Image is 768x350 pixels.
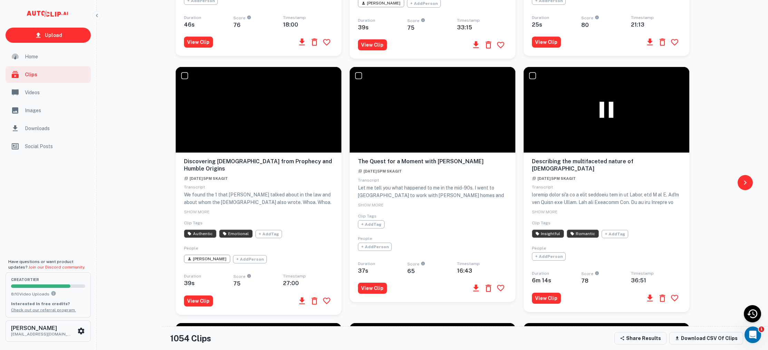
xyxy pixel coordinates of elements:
[532,271,549,276] span: Duration
[532,230,564,238] span: AI has identified this clip as Insightful
[184,210,210,214] span: SHOW MORE
[184,230,216,238] span: AI has identified this clip as Authentic
[457,268,507,274] h6: 16:43
[184,295,213,307] button: View Clip
[407,262,457,268] span: Score
[6,102,91,119] div: Images
[233,22,283,28] h6: 76
[358,243,392,251] span: + Add Person
[358,203,383,207] span: SHOW MORE
[581,16,631,22] span: Score
[184,185,205,189] span: Transcript
[532,246,546,251] span: People
[25,107,87,114] span: Images
[11,278,85,282] span: creator Tier
[532,37,561,48] button: View Clip
[6,66,91,83] div: Clips
[51,291,56,296] svg: You can upload 10 videos per month on the creator tier. Upgrade to upload more.
[631,15,654,20] span: Timestamp
[631,271,654,276] span: Timestamp
[614,332,667,344] button: Share Results
[11,325,73,331] h6: [PERSON_NAME]
[457,24,507,31] h6: 33:15
[11,331,73,337] p: [EMAIL_ADDRESS][DOMAIN_NAME]
[245,274,251,280] div: An AI-calculated score on a clip's engagement potential, scored from 0 to 100.
[358,268,408,274] h6: 37 s
[407,268,457,274] h6: 65
[11,308,76,312] a: Check out our referral program.
[184,21,234,28] h6: 46 s
[581,278,631,284] h6: 78
[283,274,306,279] span: Timestamp
[358,167,402,174] a: [DATE] 5PM Skagit
[6,28,91,43] a: Upload
[457,261,480,266] span: Timestamp
[358,24,408,31] h6: 39 s
[593,16,599,22] div: An AI-calculated score on a clip's engagement potential, scored from 0 to 100.
[6,84,91,101] a: Videos
[631,21,681,28] h6: 21:13
[28,265,85,270] a: Join our Discord community.
[283,280,333,286] h6: 27:00
[184,15,201,20] span: Duration
[358,18,375,23] span: Duration
[25,71,87,78] span: Clips
[358,158,507,165] h6: The Quest for a Moment with [PERSON_NAME]
[233,280,283,287] h6: 75
[358,283,387,294] button: View Clip
[759,327,764,332] span: 1
[219,230,253,238] span: AI has identified this clip as Emotional
[593,272,599,278] div: An AI-calculated score on a clip's engagement potential, scored from 0 to 100.
[581,22,631,28] h6: 80
[25,143,87,150] span: Social Posts
[233,255,267,263] span: + Add Person
[283,21,333,28] h6: 18:00
[184,176,228,181] span: [DATE] 5PM Skagit
[184,191,333,282] p: We found the 1 that [PERSON_NAME] talked about in the law and about whom the [DEMOGRAPHIC_DATA] a...
[358,236,372,241] span: People
[184,255,230,263] span: John Fiedler was identified in this clip.
[581,272,631,278] span: Score
[283,15,306,20] span: Timestamp
[25,125,87,132] span: Downloads
[532,176,576,181] span: [DATE] 5PM Skagit
[184,274,201,279] span: Duration
[6,138,91,155] a: Social Posts
[407,25,457,31] h6: 75
[8,259,85,270] span: Have questions or want product updates?
[532,252,566,261] span: + Add Person
[567,230,599,238] span: AI has identified this clip as Romantic
[45,31,62,39] p: Upload
[358,261,375,266] span: Duration
[532,277,582,284] h6: 6m 14 s
[11,301,85,307] p: Interested in free credits?
[6,48,91,65] a: Home
[184,221,203,225] span: Clip Tags
[457,18,480,23] span: Timestamp
[602,230,628,238] span: + Add Tag
[532,185,553,189] span: Transcript
[744,305,761,322] div: Recent Activity
[419,262,425,268] div: An AI-calculated score on a clip's engagement potential, scored from 0 to 100.
[184,37,213,48] button: View Clip
[255,230,282,238] span: + Add Tag
[25,89,87,96] span: Videos
[532,175,576,181] a: [DATE] 5PM Skagit
[170,332,211,344] h4: 1054 Clips
[532,158,681,173] h6: Describing the multifaceted nature of [DEMOGRAPHIC_DATA]
[6,320,91,342] button: [PERSON_NAME][EMAIL_ADDRESS][DOMAIN_NAME]
[233,16,283,22] span: Score
[358,220,385,229] span: + Add Tag
[184,280,234,286] h6: 39 s
[745,327,761,343] iframe: Intercom live chat
[532,15,549,20] span: Duration
[233,274,283,280] span: Score
[532,221,551,225] span: Clip Tags
[532,210,557,214] span: SHOW MORE
[358,184,507,283] p: Let me tell you what happened to me in the mid-90s. I went to [GEOGRAPHIC_DATA] to work with [PER...
[6,272,91,317] button: creatorTier8/10Video UploadsYou can upload 10 videos per month on the creator tier. Upgrade to up...
[419,19,425,25] div: An AI-calculated score on a clip's engagement potential, scored from 0 to 100.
